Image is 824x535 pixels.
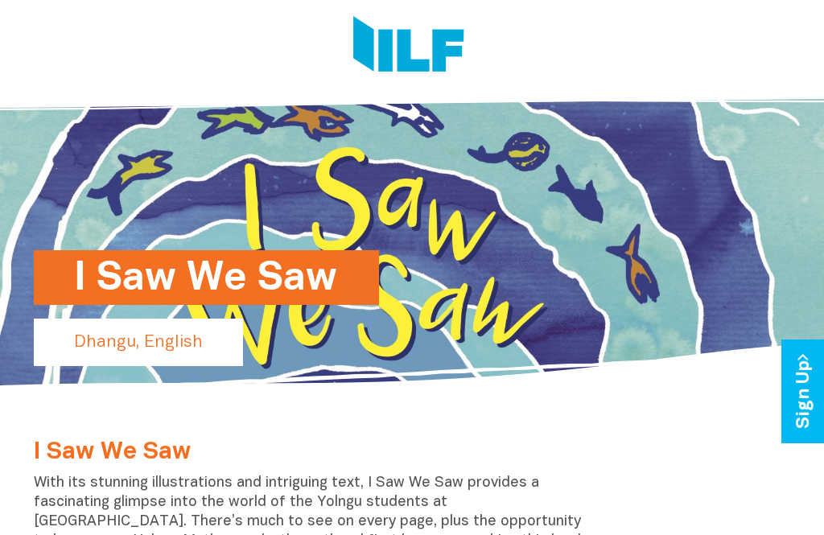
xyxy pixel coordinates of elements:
h1: I Saw We Saw [74,250,339,305]
img: Logo [353,16,464,76]
p: Dhangu, English [34,319,243,366]
h2: I Saw We Saw [34,439,595,466]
